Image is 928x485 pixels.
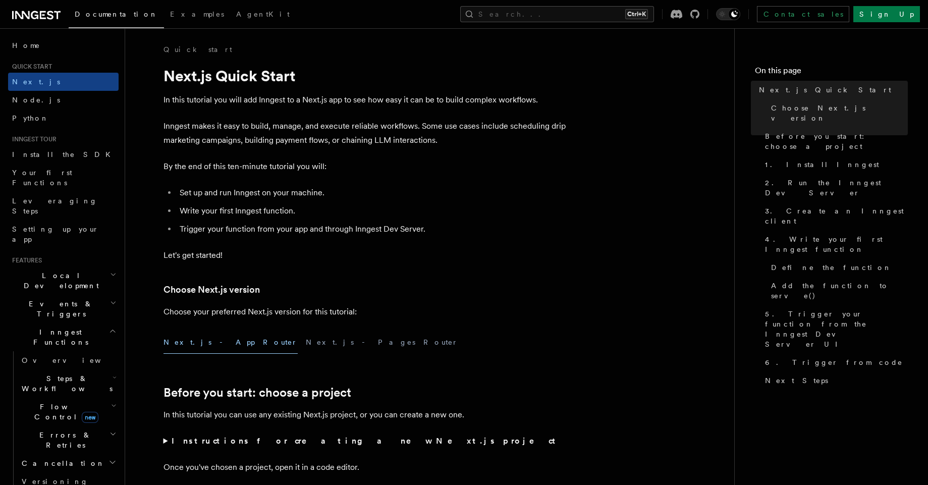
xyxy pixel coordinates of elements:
[172,436,560,446] strong: Instructions for creating a new Next.js project
[8,63,52,71] span: Quick start
[761,353,908,371] a: 6. Trigger from code
[18,426,119,454] button: Errors & Retries
[163,434,567,448] summary: Instructions for creating a new Next.js project
[163,159,567,174] p: By the end of this ten-minute tutorial you will:
[164,3,230,27] a: Examples
[163,460,567,474] p: Once you've chosen a project, open it in a code editor.
[8,135,57,143] span: Inngest tour
[767,99,908,127] a: Choose Next.js version
[8,299,110,319] span: Events & Triggers
[759,85,891,95] span: Next.js Quick Start
[306,331,458,354] button: Next.js - Pages Router
[8,327,109,347] span: Inngest Functions
[12,40,40,50] span: Home
[177,204,567,218] li: Write your first Inngest function.
[8,109,119,127] a: Python
[767,258,908,277] a: Define the function
[163,248,567,262] p: Let's get started!
[12,150,117,158] span: Install the SDK
[12,78,60,86] span: Next.js
[771,281,908,301] span: Add the function to serve()
[12,96,60,104] span: Node.js
[765,309,908,349] span: 5. Trigger your function from the Inngest Dev Server UI
[8,36,119,55] a: Home
[767,277,908,305] a: Add the function to serve()
[18,373,113,394] span: Steps & Workflows
[625,9,648,19] kbd: Ctrl+K
[757,6,849,22] a: Contact sales
[8,164,119,192] a: Your first Functions
[163,67,567,85] h1: Next.js Quick Start
[771,262,892,273] span: Define the function
[163,119,567,147] p: Inngest makes it easy to build, manage, and execute reliable workflows. Some use cases include sc...
[163,283,260,297] a: Choose Next.js version
[765,131,908,151] span: Before you start: choose a project
[716,8,740,20] button: Toggle dark mode
[761,371,908,390] a: Next Steps
[853,6,920,22] a: Sign Up
[765,234,908,254] span: 4. Write your first Inngest function
[755,81,908,99] a: Next.js Quick Start
[18,430,110,450] span: Errors & Retries
[18,402,111,422] span: Flow Control
[8,271,110,291] span: Local Development
[12,169,72,187] span: Your first Functions
[12,197,97,215] span: Leveraging Steps
[82,412,98,423] span: new
[460,6,654,22] button: Search...Ctrl+K
[163,331,298,354] button: Next.js - App Router
[771,103,908,123] span: Choose Next.js version
[163,386,351,400] a: Before you start: choose a project
[8,145,119,164] a: Install the SDK
[75,10,158,18] span: Documentation
[765,375,828,386] span: Next Steps
[765,206,908,226] span: 3. Create an Inngest client
[22,356,126,364] span: Overview
[18,351,119,369] a: Overview
[761,127,908,155] a: Before you start: choose a project
[177,186,567,200] li: Set up and run Inngest on your machine.
[69,3,164,28] a: Documentation
[18,398,119,426] button: Flow Controlnew
[230,3,296,27] a: AgentKit
[8,220,119,248] a: Setting up your app
[170,10,224,18] span: Examples
[163,408,567,422] p: In this tutorial you can use any existing Next.js project, or you can create a new one.
[8,266,119,295] button: Local Development
[761,202,908,230] a: 3. Create an Inngest client
[761,155,908,174] a: 1. Install Inngest
[8,192,119,220] a: Leveraging Steps
[163,305,567,319] p: Choose your preferred Next.js version for this tutorial:
[755,65,908,81] h4: On this page
[765,357,903,367] span: 6. Trigger from code
[12,114,49,122] span: Python
[8,295,119,323] button: Events & Triggers
[765,178,908,198] span: 2. Run the Inngest Dev Server
[18,369,119,398] button: Steps & Workflows
[236,10,290,18] span: AgentKit
[8,91,119,109] a: Node.js
[18,454,119,472] button: Cancellation
[177,222,567,236] li: Trigger your function from your app and through Inngest Dev Server.
[8,73,119,91] a: Next.js
[8,256,42,264] span: Features
[761,230,908,258] a: 4. Write your first Inngest function
[765,159,879,170] span: 1. Install Inngest
[163,93,567,107] p: In this tutorial you will add Inngest to a Next.js app to see how easy it can be to build complex...
[761,305,908,353] a: 5. Trigger your function from the Inngest Dev Server UI
[18,458,105,468] span: Cancellation
[163,44,232,55] a: Quick start
[761,174,908,202] a: 2. Run the Inngest Dev Server
[12,225,99,243] span: Setting up your app
[8,323,119,351] button: Inngest Functions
